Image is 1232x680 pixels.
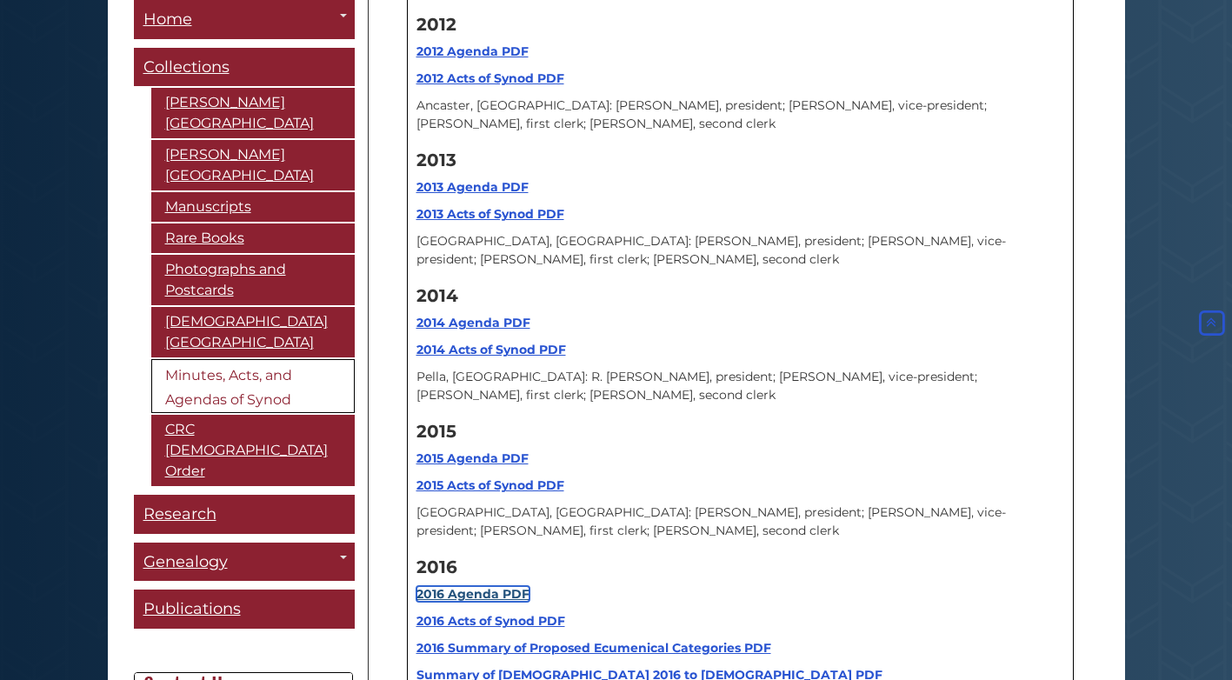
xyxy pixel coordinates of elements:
a: 2012 Agenda PDF [416,43,529,59]
a: Rare Books [151,223,355,253]
a: [PERSON_NAME][GEOGRAPHIC_DATA] [151,140,355,190]
span: Collections [143,57,230,77]
a: CRC [DEMOGRAPHIC_DATA] Order [151,415,355,486]
a: [DEMOGRAPHIC_DATA][GEOGRAPHIC_DATA] [151,307,355,357]
span: Research [143,504,216,523]
span: Publications [143,599,241,618]
a: 2016 Summary of Proposed Ecumenical Categories PDF [416,640,771,656]
a: Genealogy [134,543,355,582]
strong: 2016 [416,557,457,577]
a: Photographs and Postcards [151,255,355,305]
a: 2015 Acts of Synod PDF [416,477,564,493]
strong: 2012 [416,14,456,35]
a: 2014 Agenda PDF [416,315,530,330]
a: [PERSON_NAME][GEOGRAPHIC_DATA] [151,88,355,138]
a: Publications [134,590,355,629]
p: Ancaster, [GEOGRAPHIC_DATA]: [PERSON_NAME], president; [PERSON_NAME], vice-president; [PERSON_NAM... [416,97,1064,133]
a: Collections [134,48,355,87]
span: Genealogy [143,552,228,571]
strong: 2013 [416,150,456,170]
p: [GEOGRAPHIC_DATA], [GEOGRAPHIC_DATA]: [PERSON_NAME], president; [PERSON_NAME], vice-president; [P... [416,503,1064,540]
a: Manuscripts [151,192,355,222]
a: 2012 Acts of Synod PDF [416,70,564,86]
a: 2013 Acts of Synod PDF [416,206,564,222]
span: Home [143,10,192,29]
a: 2015 Agenda PDF [416,450,529,466]
a: 2016 Agenda PDF [416,586,529,602]
p: Pella, [GEOGRAPHIC_DATA]: R. [PERSON_NAME], president; [PERSON_NAME], vice-president; [PERSON_NAM... [416,368,1064,404]
a: 2013 Agenda PDF [416,179,529,195]
a: Research [134,495,355,534]
strong: 2015 [416,421,456,442]
p: [GEOGRAPHIC_DATA], [GEOGRAPHIC_DATA]: [PERSON_NAME], president; [PERSON_NAME], vice-president; [P... [416,232,1064,269]
a: Minutes, Acts, and Agendas of Synod [151,359,355,413]
a: 2014 Acts of Synod PDF [416,342,566,357]
strong: 2014 [416,285,458,306]
a: 2016 Acts of Synod PDF [416,613,565,629]
a: Back to Top [1195,315,1228,330]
